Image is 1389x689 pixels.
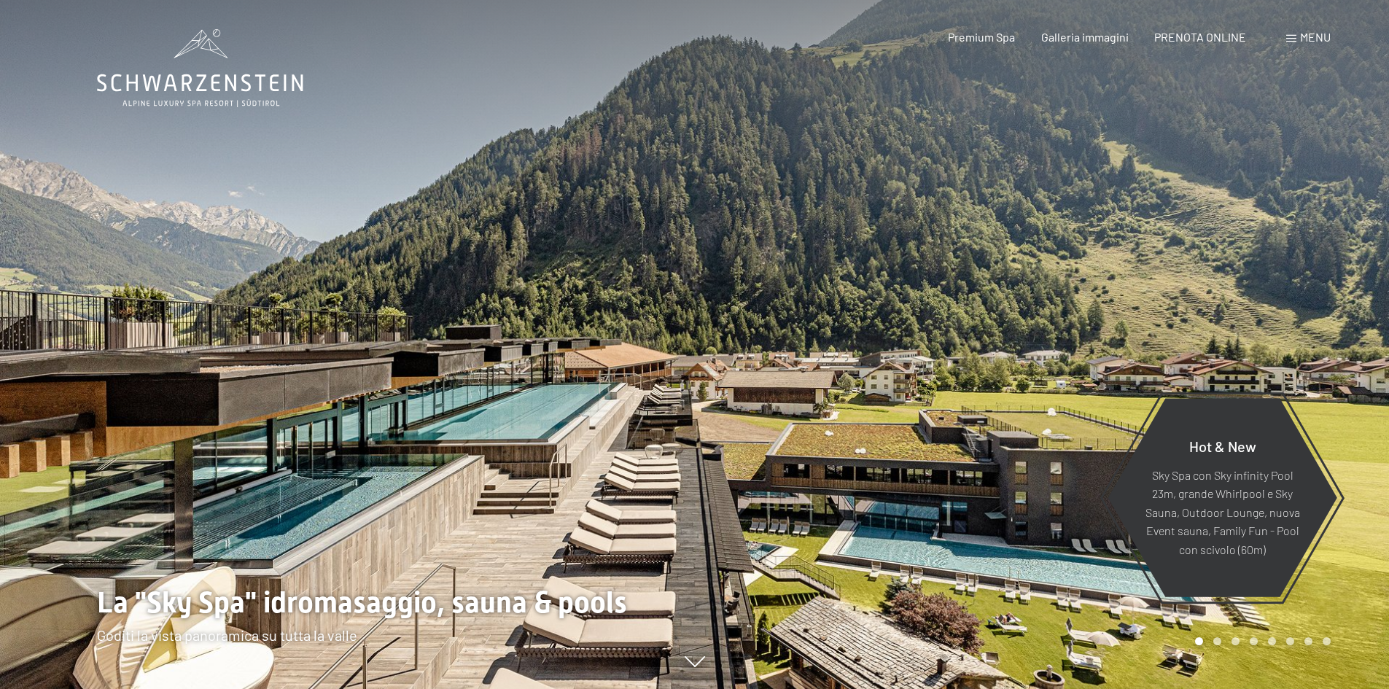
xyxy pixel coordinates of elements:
div: Carousel Pagination [1190,637,1331,645]
a: Premium Spa [948,30,1015,44]
span: Hot & New [1189,437,1256,454]
div: Carousel Page 7 [1304,637,1312,645]
div: Carousel Page 5 [1268,637,1276,645]
div: Carousel Page 4 [1250,637,1258,645]
div: Carousel Page 1 (Current Slide) [1195,637,1203,645]
a: Galleria immagini [1041,30,1129,44]
span: Menu [1300,30,1331,44]
div: Carousel Page 3 [1232,637,1240,645]
div: Carousel Page 8 [1323,637,1331,645]
a: PRENOTA ONLINE [1154,30,1246,44]
div: Carousel Page 2 [1213,637,1221,645]
p: Sky Spa con Sky infinity Pool 23m, grande Whirlpool e Sky Sauna, Outdoor Lounge, nuova Event saun... [1143,465,1302,558]
a: Hot & New Sky Spa con Sky infinity Pool 23m, grande Whirlpool e Sky Sauna, Outdoor Lounge, nuova ... [1107,397,1338,598]
div: Carousel Page 6 [1286,637,1294,645]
